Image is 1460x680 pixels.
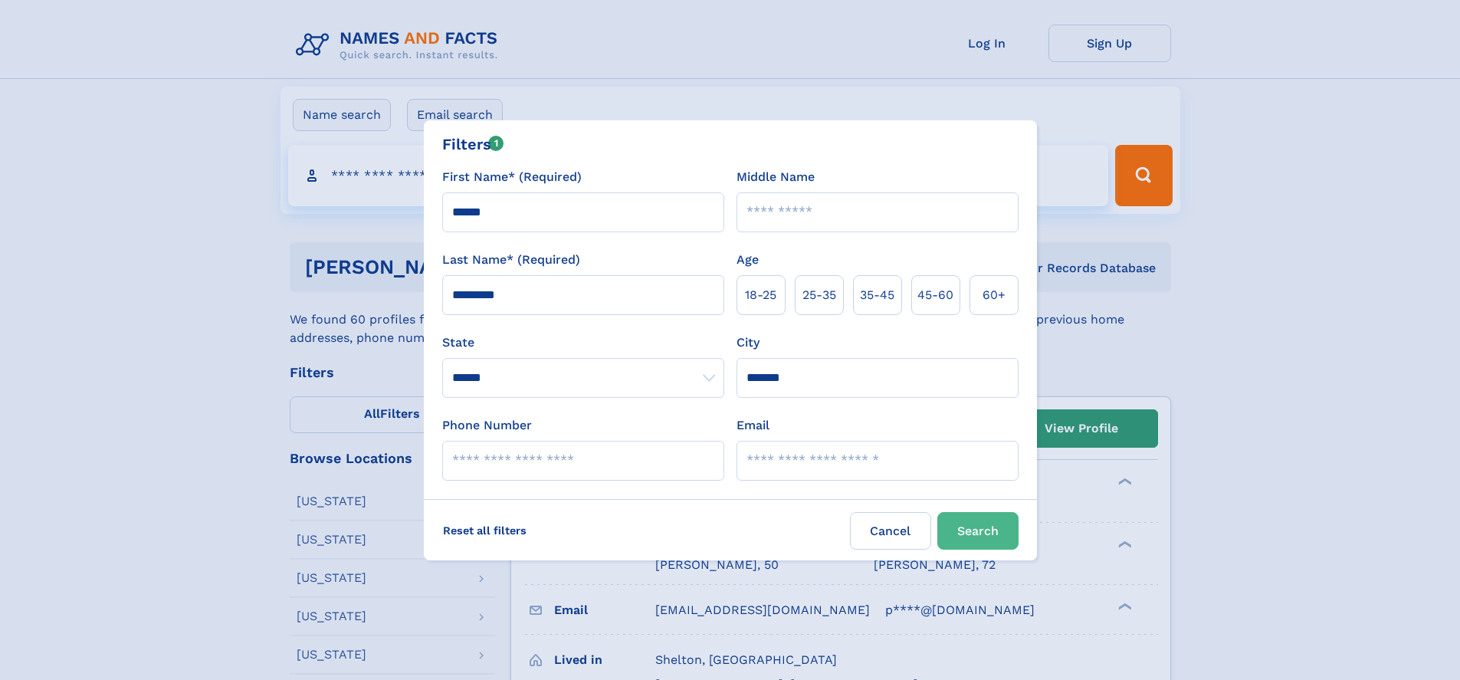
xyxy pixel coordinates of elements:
[433,512,536,549] label: Reset all filters
[442,168,582,186] label: First Name* (Required)
[850,512,931,550] label: Cancel
[983,286,1006,304] span: 60+
[917,286,953,304] span: 45‑60
[442,251,580,269] label: Last Name* (Required)
[442,133,504,156] div: Filters
[737,251,759,269] label: Age
[737,333,760,352] label: City
[860,286,894,304] span: 35‑45
[802,286,836,304] span: 25‑35
[937,512,1019,550] button: Search
[737,168,815,186] label: Middle Name
[442,416,532,435] label: Phone Number
[442,333,724,352] label: State
[745,286,776,304] span: 18‑25
[737,416,769,435] label: Email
